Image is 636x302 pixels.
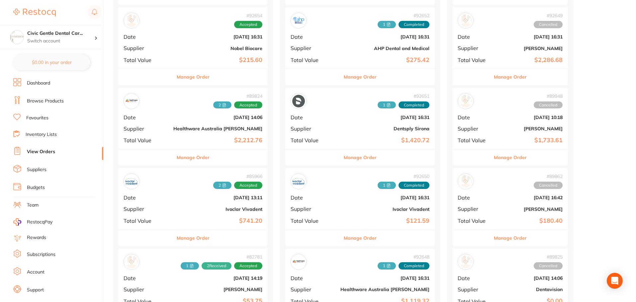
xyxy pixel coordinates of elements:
[291,286,335,292] span: Supplier
[13,5,56,20] a: Restocq Logo
[340,137,429,144] b: $1,420.72
[496,137,563,144] b: $1,733.61
[534,254,563,260] span: # 89825
[124,126,168,132] span: Supplier
[181,262,199,270] span: Received
[124,275,168,281] span: Date
[202,262,231,270] span: Received
[125,14,138,27] img: Nobel Biocare
[340,287,429,292] b: Healthware Australia [PERSON_NAME]
[173,46,262,51] b: Nobel Biocare
[27,287,44,293] a: Support
[494,69,527,85] button: Manage Order
[458,218,491,224] span: Total Value
[173,57,262,64] b: $215.60
[124,286,168,292] span: Supplier
[344,69,377,85] button: Manage Order
[458,286,491,292] span: Supplier
[173,217,262,224] b: $741.20
[27,80,50,87] a: Dashboard
[340,34,429,39] b: [DATE] 16:31
[292,95,305,107] img: Dentsply Sirona
[27,202,39,209] a: Team
[292,256,305,268] img: Healthware Australia Ridley
[458,206,491,212] span: Supplier
[26,131,57,138] a: Inventory Lists
[496,275,563,281] b: [DATE] 14:06
[534,13,563,18] span: # 92649
[173,287,262,292] b: [PERSON_NAME]
[291,126,335,132] span: Supplier
[177,69,210,85] button: Manage Order
[458,137,491,143] span: Total Value
[496,217,563,224] b: $180.40
[291,45,335,51] span: Supplier
[399,262,429,270] span: Completed
[459,95,472,107] img: Henry Schein Halas
[496,34,563,39] b: [DATE] 16:31
[378,182,396,189] span: Received
[234,262,262,270] span: Accepted
[173,126,262,131] b: Healthware Australia [PERSON_NAME]
[173,137,262,144] b: $2,212.76
[27,38,94,44] p: Switch account
[124,218,168,224] span: Total Value
[125,175,138,188] img: Ivoclar Vivadent
[496,287,563,292] b: Dentavision
[234,182,262,189] span: Accepted
[173,207,262,212] b: Ivoclar Vivadent
[494,230,527,246] button: Manage Order
[340,57,429,64] b: $275.42
[124,195,168,201] span: Date
[378,101,396,109] span: Received
[458,275,491,281] span: Date
[118,7,268,85] div: Nobel Biocare#92654AcceptedDate[DATE] 16:31SupplierNobel BiocareTotal Value$215.60Manage Order
[291,218,335,224] span: Total Value
[27,166,46,173] a: Suppliers
[291,275,335,281] span: Date
[234,101,262,109] span: Accepted
[534,262,563,270] span: Cancelled
[459,256,472,268] img: Dentavision
[459,175,472,188] img: Henry Schein Halas
[13,54,90,70] button: $0.00 in your order
[124,114,168,120] span: Date
[173,34,262,39] b: [DATE] 16:31
[181,254,262,260] span: # 82781
[378,13,429,18] span: # 92652
[234,13,262,18] span: # 92654
[173,115,262,120] b: [DATE] 14:06
[607,273,623,289] div: Open Intercom Messenger
[26,115,48,121] a: Favourites
[458,57,491,63] span: Total Value
[213,174,262,179] span: # 85966
[27,184,45,191] a: Budgets
[340,207,429,212] b: Ivoclar Vivadent
[213,93,262,99] span: # 89824
[534,174,563,179] span: # 89862
[496,195,563,200] b: [DATE] 16:42
[124,206,168,212] span: Supplier
[399,182,429,189] span: Completed
[27,269,45,275] a: Account
[13,218,52,226] a: RestocqPay
[496,115,563,120] b: [DATE] 10:18
[292,175,305,188] img: Ivoclar Vivadent
[125,95,138,107] img: Healthware Australia Ridley
[292,14,305,27] img: AHP Dental and Medical
[27,149,55,155] a: View Orders
[340,46,429,51] b: AHP Dental and Medical
[344,230,377,246] button: Manage Order
[124,57,168,63] span: Total Value
[27,234,46,241] a: Rewards
[234,21,262,28] span: Accepted
[27,251,55,258] a: Subscriptions
[458,34,491,40] span: Date
[340,275,429,281] b: [DATE] 16:31
[124,45,168,51] span: Supplier
[340,115,429,120] b: [DATE] 16:31
[399,101,429,109] span: Completed
[378,174,429,179] span: # 92650
[344,150,377,165] button: Manage Order
[177,150,210,165] button: Manage Order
